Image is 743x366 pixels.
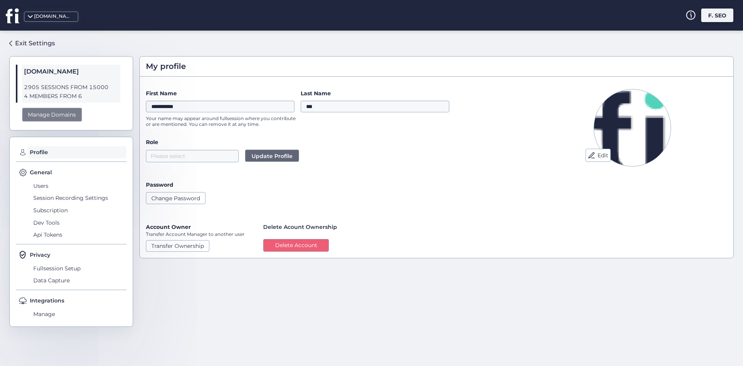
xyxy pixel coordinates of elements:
[146,89,294,98] label: First Name
[31,192,127,204] span: Session Recording Settings
[24,92,118,101] span: 4 MEMBERS FROM 6
[585,149,611,162] button: Edit
[146,231,245,237] p: Transfer Account Manager to another user
[594,89,671,167] img: Avatar Picture
[30,251,50,259] span: Privacy
[31,204,127,217] span: Subscription
[245,149,299,162] button: Update Profile
[31,180,127,192] span: Users
[263,239,329,252] button: Delete Account
[24,83,118,92] span: 2905 SESSIONS FROM 15000
[30,168,52,177] span: General
[30,296,64,305] span: Integrations
[146,223,191,230] label: Account Owner
[146,115,301,127] p: Your name may appear around fullsession where you contribute or are mentioned. You can remove it ...
[31,217,127,229] span: Dev Tools
[146,138,525,146] label: Role
[31,308,127,320] span: Manage
[31,275,127,287] span: Data Capture
[22,108,82,122] div: Manage Domains
[9,37,55,50] a: Exit Settings
[252,152,293,160] span: Update Profile
[263,223,337,231] span: Delete Acount Ownership
[146,181,173,188] label: Password
[28,146,127,159] span: Profile
[31,262,127,275] span: Fullsession Setup
[301,89,449,98] label: Last Name
[15,38,55,48] div: Exit Settings
[31,229,127,241] span: Api Tokens
[146,240,209,252] button: Transfer Ownership
[146,192,205,204] button: Change Password
[146,60,186,72] span: My profile
[24,67,118,77] span: [DOMAIN_NAME]
[34,13,73,20] div: [DOMAIN_NAME]
[701,9,733,22] div: F. SEO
